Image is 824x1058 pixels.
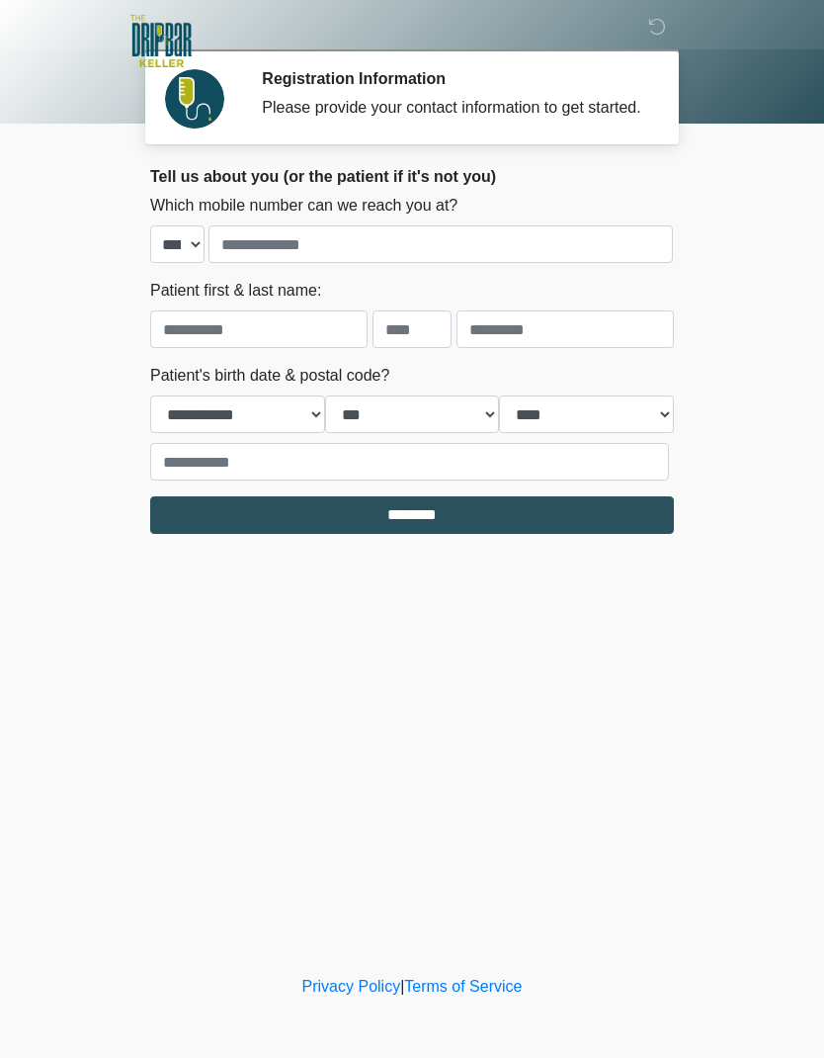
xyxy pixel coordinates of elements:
[400,978,404,995] a: |
[262,96,644,120] div: Please provide your contact information to get started.
[150,194,457,218] label: Which mobile number can we reach you at?
[404,978,522,995] a: Terms of Service
[165,69,224,129] img: Agent Avatar
[302,978,401,995] a: Privacy Policy
[130,15,192,67] img: The DRIPBaR - Keller Logo
[150,279,321,303] label: Patient first & last name:
[150,364,389,388] label: Patient's birth date & postal code?
[150,167,674,186] h2: Tell us about you (or the patient if it's not you)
